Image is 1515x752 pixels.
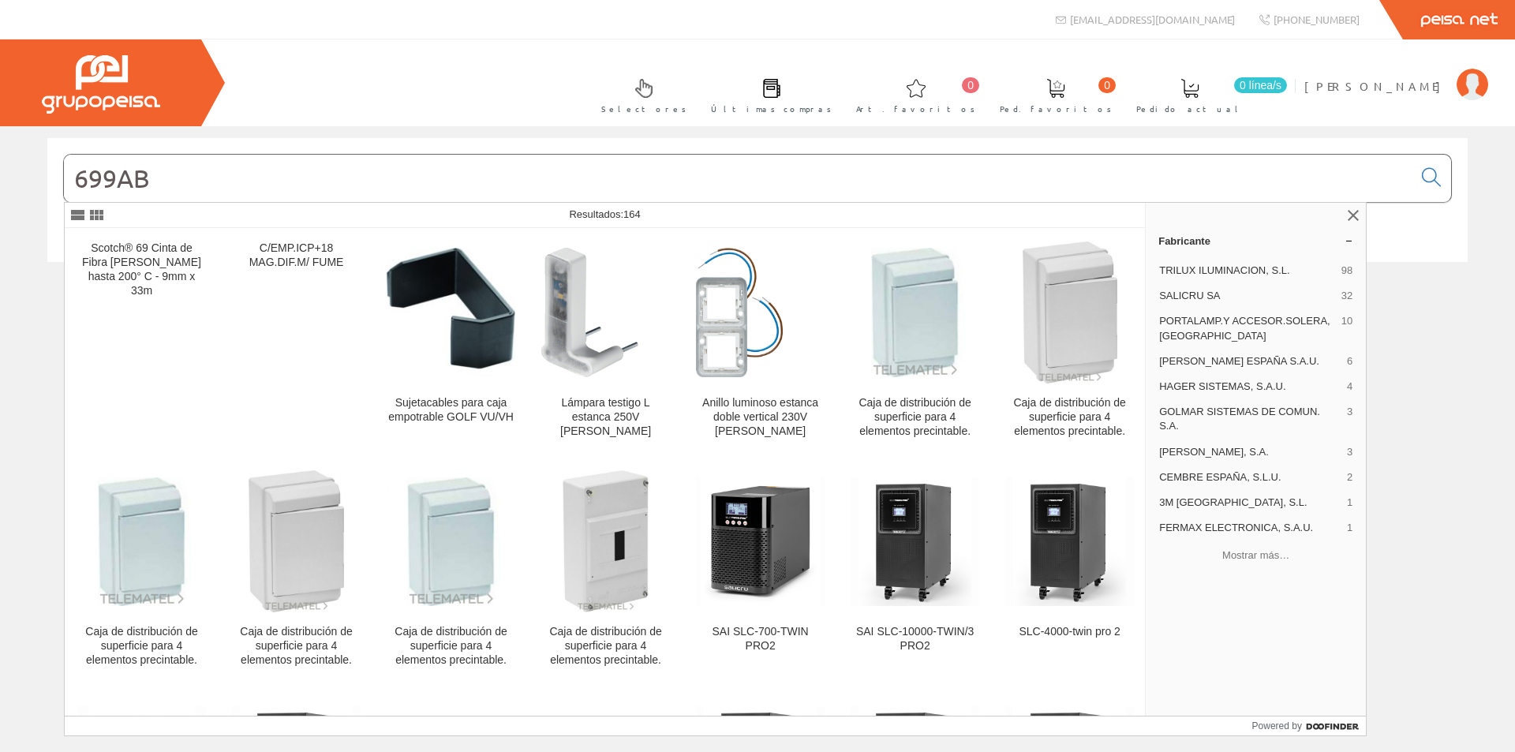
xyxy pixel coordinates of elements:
span: [PHONE_NUMBER] [1274,13,1360,26]
div: Caja de distribución de superficie para 4 elementos precintable. [77,625,206,668]
span: Resultados: [569,208,640,220]
span: [PERSON_NAME] [1304,78,1449,94]
a: Caja de distribución de superficie para 4 elementos precintable. Caja de distribución de superfic... [993,229,1147,457]
span: 2 [1347,470,1352,484]
div: Lámpara testigo L estanca 250V [PERSON_NAME] [541,396,670,439]
img: Lámpara testigo L estanca 250V blanco [541,248,670,376]
a: Anillo luminoso estanca doble vertical 230V blanco Anillo luminoso estanca doble vertical 230V [P... [683,229,837,457]
a: Powered by [1252,716,1367,735]
span: 3 [1347,405,1352,433]
span: Art. favoritos [856,101,975,117]
img: Caja de distribución de superficie para 4 elementos precintable. [387,477,515,606]
span: [PERSON_NAME] ESPAÑA S.A.U. [1159,354,1341,369]
span: 3M [GEOGRAPHIC_DATA], S.L. [1159,496,1341,510]
div: Sujetacables para caja empotrable GOLF VU/VH [387,396,515,425]
span: 0 [962,77,979,93]
div: Caja de distribución de superficie para 4 elementos precintable. [851,396,979,439]
div: SAI SLC-10000-TWIN/3 PRO2 [851,625,979,653]
span: TRILUX ILUMINACION, S.L. [1159,264,1335,278]
a: Sujetacables para caja empotrable GOLF VU/VH Sujetacables para caja empotrable GOLF VU/VH [374,229,528,457]
div: SAI SLC-700-TWIN PRO2 [696,625,825,653]
span: FERMAX ELECTRONICA, S.A.U. [1159,521,1341,535]
img: Anillo luminoso estanca doble vertical 230V blanco [696,248,825,377]
div: © Grupo Peisa [47,282,1468,295]
a: Fabricante [1146,228,1366,253]
span: [EMAIL_ADDRESS][DOMAIN_NAME] [1070,13,1235,26]
img: Sujetacables para caja empotrable GOLF VU/VH [387,248,515,376]
span: 3 [1347,445,1352,459]
button: Mostrar más… [1152,542,1360,568]
img: Caja de distribución de superficie para 4 elementos precintable. [77,477,206,606]
img: SAI SLC-10000-TWIN/3 PRO2 [851,477,979,606]
input: Buscar... [64,155,1412,202]
div: Scotch® 69 Cinta de Fibra [PERSON_NAME] hasta 200° C - 9mm x 33m [77,241,206,298]
div: Caja de distribución de superficie para 4 elementos precintable. [232,625,361,668]
a: Caja de distribución de superficie para 4 elementos precintable. Caja de distribución de superfic... [65,458,219,686]
div: Anillo luminoso estanca doble vertical 230V [PERSON_NAME] [696,396,825,439]
span: 0 [1098,77,1116,93]
span: Powered by [1252,719,1302,733]
span: PORTALAMP.Y ACCESOR.SOLERA, [GEOGRAPHIC_DATA] [1159,314,1335,342]
span: [PERSON_NAME], S.A. [1159,445,1341,459]
div: Caja de distribución de superficie para 4 elementos precintable. [1005,396,1134,439]
span: 1 [1347,496,1352,510]
a: Últimas compras [695,65,840,123]
img: Grupo Peisa [42,55,160,114]
div: C/EMP.ICP+18 MAG.DIF.M/ FUME [232,241,361,270]
a: C/EMP.ICP+18 MAG.DIF.M/ FUME [219,229,373,457]
span: 10 [1341,314,1352,342]
span: 98 [1341,264,1352,278]
div: Caja de distribución de superficie para 4 elementos precintable. [541,625,670,668]
a: SAI SLC-10000-TWIN/3 PRO2 SAI SLC-10000-TWIN/3 PRO2 [838,458,992,686]
img: Caja de distribución de superficie para 4 elementos precintable. [249,470,343,612]
span: CEMBRE ESPAÑA, S.L.U. [1159,470,1341,484]
img: Caja de distribución de superficie para 4 elementos precintable. [851,248,979,376]
a: Caja de distribución de superficie para 4 elementos precintable. Caja de distribución de superfic... [219,458,373,686]
span: HAGER SISTEMAS, S.A.U. [1159,380,1341,394]
a: Lámpara testigo L estanca 250V blanco Lámpara testigo L estanca 250V [PERSON_NAME] [529,229,683,457]
a: Selectores [585,65,694,123]
a: [PERSON_NAME] [1304,65,1488,80]
a: SLC-4000-twin pro 2 SLC-4000-twin pro 2 [993,458,1147,686]
span: GOLMAR SISTEMAS DE COMUN. S.A. [1159,405,1341,433]
img: Caja de distribución de superficie para 4 elementos precintable. [563,470,649,612]
span: Ped. favoritos [1000,101,1112,117]
a: SAI SLC-700-TWIN PRO2 SAI SLC-700-TWIN PRO2 [683,458,837,686]
span: Selectores [601,101,686,117]
img: Caja de distribución de superficie para 4 elementos precintable. [1023,241,1117,383]
img: SLC-4000-twin pro 2 [1005,477,1134,606]
div: Caja de distribución de superficie para 4 elementos precintable. [387,625,515,668]
span: 0 línea/s [1234,77,1287,93]
span: Pedido actual [1136,101,1244,117]
img: SAI SLC-700-TWIN PRO2 [696,477,825,606]
span: 1 [1347,521,1352,535]
span: 32 [1341,289,1352,303]
span: 4 [1347,380,1352,394]
span: 164 [623,208,641,220]
a: Caja de distribución de superficie para 4 elementos precintable. Caja de distribución de superfic... [838,229,992,457]
span: SALICRU SA [1159,289,1335,303]
a: Caja de distribución de superficie para 4 elementos precintable. Caja de distribución de superfic... [374,458,528,686]
div: SLC-4000-twin pro 2 [1005,625,1134,639]
span: Últimas compras [711,101,832,117]
span: 6 [1347,354,1352,369]
a: Scotch® 69 Cinta de Fibra [PERSON_NAME] hasta 200° C - 9mm x 33m [65,229,219,457]
a: Caja de distribución de superficie para 4 elementos precintable. Caja de distribución de superfic... [529,458,683,686]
